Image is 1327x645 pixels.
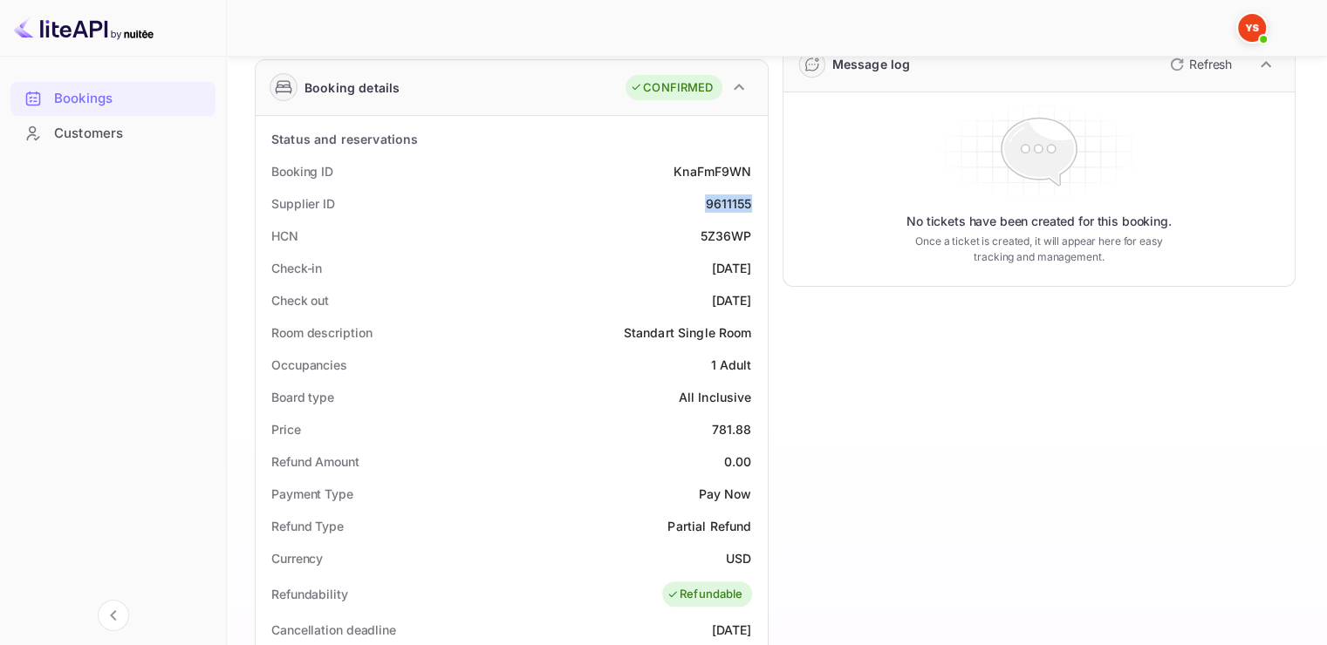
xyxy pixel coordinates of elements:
div: Refundability [271,585,348,603]
div: Customers [54,124,207,144]
div: Refund Type [271,517,344,535]
div: Currency [271,549,323,567]
div: Bookings [54,89,207,109]
a: Customers [10,117,215,149]
div: Message log [832,55,911,73]
div: Payment Type [271,485,353,503]
div: Board type [271,388,334,406]
div: Check-in [271,259,322,277]
div: Status and reservations [271,130,418,148]
div: CONFIRMED [630,79,713,97]
div: Price [271,420,301,438]
div: Customers [10,117,215,151]
div: 1 Adult [710,356,751,374]
img: LiteAPI logo [14,14,154,42]
div: Cancellation deadline [271,621,396,639]
button: Collapse navigation [98,600,129,631]
div: All Inclusive [679,388,752,406]
div: Standart Single Room [624,323,752,342]
div: KnaFmF9WN [674,162,751,180]
p: Refresh [1189,55,1232,73]
div: Check out [271,291,329,309]
div: Refund Amount [271,452,359,471]
div: USD [726,549,751,567]
div: HCN [271,227,298,245]
div: Bookings [10,82,215,116]
div: [DATE] [712,621,752,639]
div: [DATE] [712,291,752,309]
div: 0.00 [724,452,752,471]
img: Yandex Support [1238,14,1266,42]
div: Booking details [304,78,400,97]
div: Occupancies [271,356,347,374]
p: No tickets have been created for this booking. [906,213,1172,230]
div: Pay Now [698,485,751,503]
div: [DATE] [712,259,752,277]
a: Bookings [10,82,215,114]
div: Supplier ID [271,194,335,213]
div: 9611155 [705,194,751,213]
button: Refresh [1159,51,1239,78]
div: Refundable [667,586,743,603]
div: Room description [271,323,372,342]
p: Once a ticket is created, it will appear here for easy tracking and management. [902,234,1176,265]
div: 781.88 [712,420,752,438]
div: Partial Refund [667,517,751,535]
div: Booking ID [271,162,333,180]
div: 5Z36WP [701,227,752,245]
